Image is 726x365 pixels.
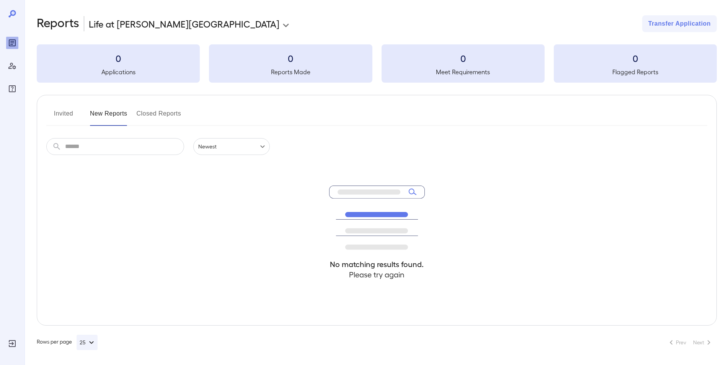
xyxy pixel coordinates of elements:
[6,83,18,95] div: FAQ
[209,67,372,77] h5: Reports Made
[37,335,98,350] div: Rows per page
[642,15,717,32] button: Transfer Application
[554,52,717,64] h3: 0
[209,52,372,64] h3: 0
[6,60,18,72] div: Manage Users
[37,67,200,77] h5: Applications
[382,52,545,64] h3: 0
[37,44,717,83] summary: 0Applications0Reports Made0Meet Requirements0Flagged Reports
[37,52,200,64] h3: 0
[382,67,545,77] h5: Meet Requirements
[193,138,270,155] div: Newest
[554,67,717,77] h5: Flagged Reports
[46,108,81,126] button: Invited
[77,335,98,350] button: 25
[89,18,279,30] p: Life at [PERSON_NAME][GEOGRAPHIC_DATA]
[6,37,18,49] div: Reports
[37,15,79,32] h2: Reports
[137,108,181,126] button: Closed Reports
[329,269,425,280] h4: Please try again
[90,108,127,126] button: New Reports
[6,337,18,350] div: Log Out
[663,336,717,349] nav: pagination navigation
[329,259,425,269] h4: No matching results found.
